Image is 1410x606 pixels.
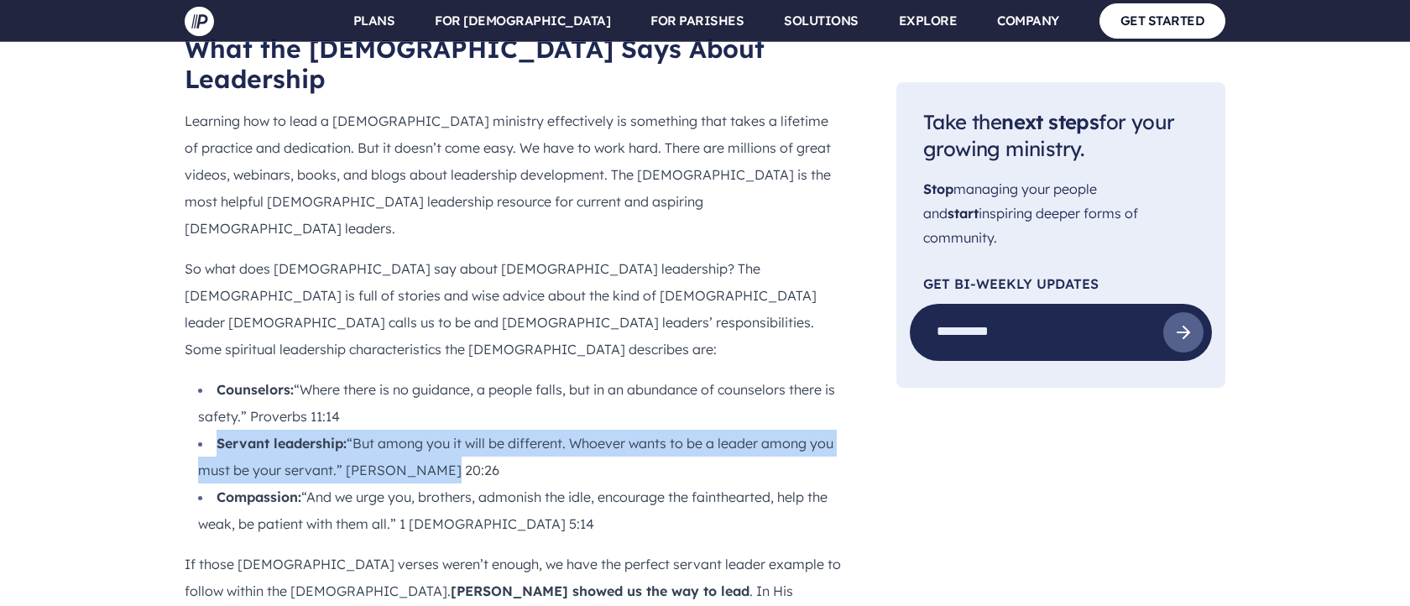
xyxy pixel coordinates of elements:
[217,435,347,452] b: Servant leadership:
[198,430,843,483] li: “But among you it will be different. Whoever wants to be a leader among you must be your servant....
[198,376,843,430] li: “Where there is no guidance, a people falls, but in an abundance of counselors there is safety.” ...
[185,34,843,94] h2: What the [DEMOGRAPHIC_DATA] Says About Leadership
[923,181,953,198] span: Stop
[185,107,843,242] p: Learning how to lead a [DEMOGRAPHIC_DATA] ministry effectively is something that takes a lifetime...
[1099,3,1226,38] a: GET STARTED
[185,255,843,363] p: So what does [DEMOGRAPHIC_DATA] say about [DEMOGRAPHIC_DATA] leadership? The [DEMOGRAPHIC_DATA] i...
[217,488,301,505] b: Compassion:
[451,582,749,599] strong: [PERSON_NAME] showed us the way to lead
[217,381,294,398] b: Counselors:
[948,205,979,222] span: start
[923,277,1198,290] p: Get Bi-Weekly Updates
[198,483,843,537] li: “And we urge you, brothers, admonish the idle, encourage the fainthearted, help the weak, be pati...
[1001,109,1099,134] span: next steps
[923,109,1174,162] span: Take the for your growing ministry.
[923,178,1198,250] p: managing your people and inspiring deeper forms of community.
